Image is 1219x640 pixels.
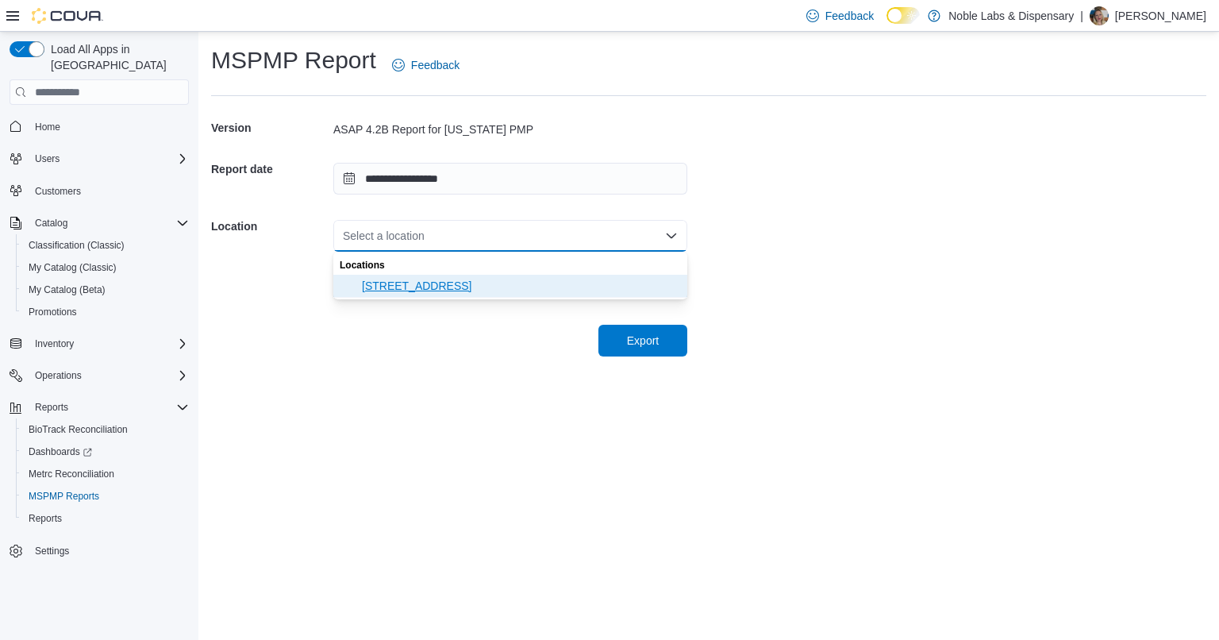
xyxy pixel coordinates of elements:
[29,468,114,480] span: Metrc Reconciliation
[22,465,121,484] a: Metrc Reconciliation
[29,398,189,417] span: Reports
[211,210,330,242] h5: Location
[22,303,189,322] span: Promotions
[16,301,195,323] button: Promotions
[35,185,81,198] span: Customers
[29,149,66,168] button: Users
[10,108,189,603] nav: Complex example
[35,152,60,165] span: Users
[886,24,887,25] span: Dark Mode
[22,236,189,255] span: Classification (Classic)
[333,252,687,298] div: Choose from the following options
[35,401,68,414] span: Reports
[29,490,99,503] span: MSPMP Reports
[22,258,189,277] span: My Catalog (Classic)
[1080,6,1083,25] p: |
[627,333,659,349] span: Export
[32,8,103,24] img: Cova
[29,261,117,274] span: My Catalog (Classic)
[35,545,69,557] span: Settings
[22,487,106,506] a: MSPMP Reports
[22,487,189,506] span: MSPMP Reports
[29,541,189,561] span: Settings
[29,116,189,136] span: Home
[29,239,125,252] span: Classification (Classic)
[211,153,330,185] h5: Report date
[22,280,112,299] a: My Catalog (Beta)
[29,214,189,233] span: Catalog
[411,57,460,73] span: Feedback
[3,114,195,137] button: Home
[22,509,68,528] a: Reports
[35,337,74,350] span: Inventory
[29,182,87,201] a: Customers
[211,112,330,144] h5: Version
[886,7,920,24] input: Dark Mode
[29,445,92,458] span: Dashboards
[211,44,376,76] h1: MSPMP Report
[22,509,189,528] span: Reports
[22,258,123,277] a: My Catalog (Classic)
[362,278,678,294] span: [STREET_ADDRESS]
[948,6,1074,25] p: Noble Labs & Dispensary
[29,366,189,385] span: Operations
[3,148,195,170] button: Users
[22,465,189,484] span: Metrc Reconciliation
[16,279,195,301] button: My Catalog (Beta)
[16,441,195,463] a: Dashboards
[29,398,75,417] button: Reports
[29,118,67,137] a: Home
[16,234,195,256] button: Classification (Classic)
[3,364,195,387] button: Operations
[598,325,687,357] button: Export
[16,418,195,441] button: BioTrack Reconciliation
[333,121,687,137] div: ASAP 4.2B Report for [US_STATE] PMP
[22,420,189,439] span: BioTrack Reconciliation
[35,369,82,382] span: Operations
[16,507,195,530] button: Reports
[16,256,195,279] button: My Catalog (Classic)
[29,334,80,353] button: Inventory
[22,420,134,439] a: BioTrack Reconciliation
[44,41,189,73] span: Load All Apps in [GEOGRAPHIC_DATA]
[3,539,195,562] button: Settings
[16,485,195,507] button: MSPMP Reports
[343,226,344,245] input: Accessible screen reader label
[1115,6,1206,25] p: [PERSON_NAME]
[22,280,189,299] span: My Catalog (Beta)
[29,181,189,201] span: Customers
[825,8,874,24] span: Feedback
[29,423,128,436] span: BioTrack Reconciliation
[22,303,83,322] a: Promotions
[3,212,195,234] button: Catalog
[665,229,678,242] button: Close list of options
[29,214,74,233] button: Catalog
[333,275,687,298] button: 241 Old HWY 98 E
[29,149,189,168] span: Users
[16,463,195,485] button: Metrc Reconciliation
[22,236,131,255] a: Classification (Classic)
[29,542,75,561] a: Settings
[333,252,687,275] div: Locations
[29,306,77,318] span: Promotions
[22,442,98,461] a: Dashboards
[333,163,687,195] input: Press the down key to open a popover containing a calendar.
[3,179,195,202] button: Customers
[35,217,67,229] span: Catalog
[29,366,88,385] button: Operations
[3,396,195,418] button: Reports
[29,283,106,296] span: My Catalog (Beta)
[29,512,62,525] span: Reports
[386,49,466,81] a: Feedback
[1090,6,1109,25] div: Kinsey Varas
[35,121,60,133] span: Home
[22,442,189,461] span: Dashboards
[3,333,195,355] button: Inventory
[29,334,189,353] span: Inventory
